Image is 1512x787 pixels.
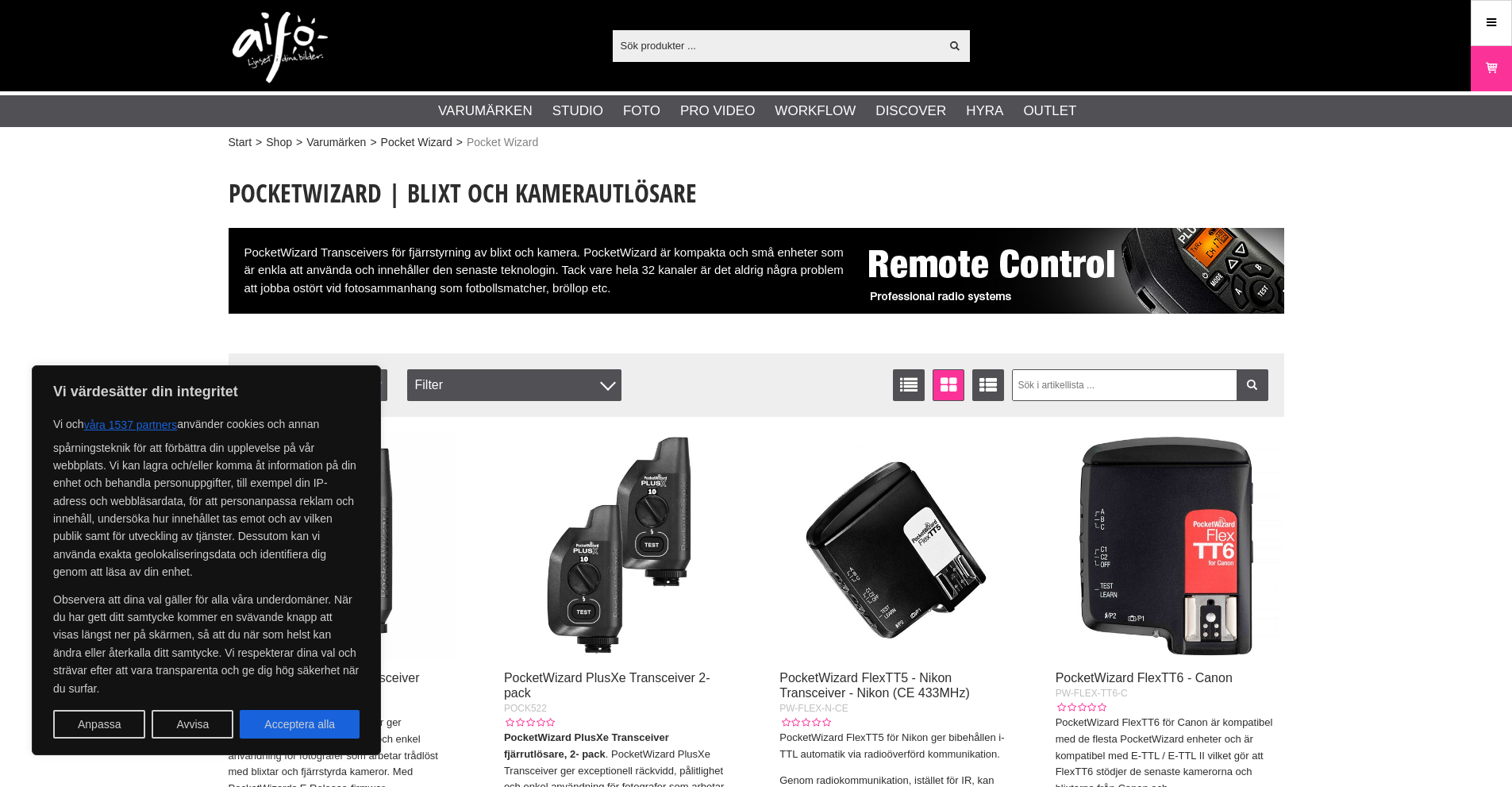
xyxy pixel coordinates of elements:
[438,101,533,122] a: Varumärken
[552,101,603,122] a: Studio
[53,382,360,401] p: Vi värdesätter din integritet
[623,101,660,122] a: Foto
[266,134,292,151] a: Shop
[775,101,856,122] a: Workflow
[229,228,1284,314] div: PocketWizard Transceivers för fjärrstyrning av blixt och kamera. PocketWizard är kompakta och små...
[407,369,621,401] div: Filter
[504,703,547,714] span: POCK522
[779,730,1008,763] p: PocketWizard FlexTT5 för Nikon ger bibehållen i-TTL automatik via radioöverförd kommunikation.
[229,176,1284,210] h1: PocketWizard | Blixt och kamerautlösare
[229,134,252,151] a: Start
[504,716,555,730] div: Kundbetyg: 0
[779,671,969,700] a: PocketWizard FlexTT5 - Nikon Transceiver - Nikon (CE 433MHz)
[680,101,755,122] a: Pro Video
[504,731,669,760] strong: PocketWizard PlusXe Transceiver fjärrutlösare, 2- pack
[613,33,941,57] input: Sök produkter ...
[779,433,1008,662] img: PocketWizard FlexTT5 - Nikon Transceiver - Nikon (CE 433MHz)
[1056,671,1233,685] a: PocketWizard FlexTT6 - Canon
[875,101,946,122] a: Discover
[1012,369,1268,401] input: Sök i artikellista ...
[504,671,710,700] a: PocketWizard PlusXe Transceiver 2-pack
[933,369,964,401] a: Fönstervisning
[84,411,178,439] button: våra 1537 partners
[972,369,1004,401] a: Utökad listvisning
[1056,688,1128,699] span: PW-FLEX-TT6-C
[370,134,376,151] span: >
[381,134,452,151] a: Pocket Wizard
[779,716,830,730] div: Kundbetyg: 0
[240,710,360,739] button: Acceptera alla
[456,134,463,151] span: >
[856,228,1284,314] img: PocketWizard Fjärrstyrning
[966,101,1003,122] a: Hyra
[256,134,262,151] span: >
[306,134,366,151] a: Varumärken
[296,134,302,151] span: >
[53,591,360,697] p: Observera att dina val gäller för alla våra underdomäner. När du har gett ditt samtycke kommer en...
[1237,369,1268,401] a: Filtrera
[1023,101,1076,122] a: Outlet
[53,411,360,581] p: Vi och använder cookies och annan spårningsteknik för att förbättra din upplevelse på vår webbpla...
[504,433,733,662] img: PocketWizard PlusXe Transceiver 2-pack
[467,134,538,151] span: Pocket Wizard
[1056,700,1106,715] div: Kundbetyg: 0
[893,369,925,401] a: Listvisning
[32,365,381,755] div: Vi värdesätter din integritet
[779,703,848,714] span: PW-FLEX-N-CE
[1056,433,1284,662] img: PocketWizard FlexTT6 - Canon
[152,710,233,739] button: Avvisa
[233,12,328,83] img: logo.png
[53,710,145,739] button: Anpassa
